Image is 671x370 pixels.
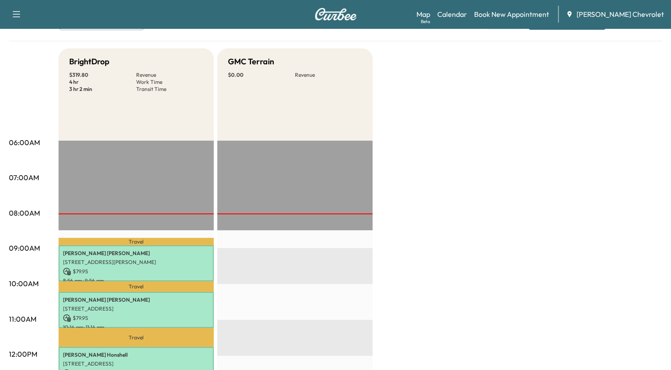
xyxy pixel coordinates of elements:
p: 06:00AM [9,137,40,148]
p: [STREET_ADDRESS][PERSON_NAME] [63,259,209,266]
p: [PERSON_NAME] Honshell [63,351,209,358]
a: Calendar [437,9,467,20]
p: 07:00AM [9,172,39,183]
p: Travel [59,328,214,347]
p: [PERSON_NAME] [PERSON_NAME] [63,250,209,257]
p: 10:14 am - 11:14 am [63,324,209,331]
p: [STREET_ADDRESS] [63,360,209,367]
p: Revenue [136,71,203,79]
div: Beta [421,18,430,25]
p: 4 hr [69,79,136,86]
p: [STREET_ADDRESS] [63,305,209,312]
p: Transit Time [136,86,203,93]
p: Travel [59,281,214,292]
p: Work Time [136,79,203,86]
p: 09:00AM [9,243,40,253]
a: Book New Appointment [474,9,549,20]
p: 8:56 am - 9:56 am [63,277,209,284]
p: $ 319.80 [69,71,136,79]
p: Travel [59,238,214,245]
p: 08:00AM [9,208,40,218]
p: $ 79.95 [63,268,209,276]
p: 12:00PM [9,349,37,359]
p: 3 hr 2 min [69,86,136,93]
p: [PERSON_NAME] [PERSON_NAME] [63,296,209,303]
p: 11:00AM [9,314,36,324]
img: Curbee Logo [314,8,357,20]
a: MapBeta [416,9,430,20]
p: 10:00AM [9,278,39,289]
p: $ 79.95 [63,314,209,322]
h5: GMC Terrain [228,55,274,68]
h5: BrightDrop [69,55,110,68]
span: [PERSON_NAME] Chevrolet [577,9,664,20]
p: $ 0.00 [228,71,295,79]
p: Revenue [295,71,362,79]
